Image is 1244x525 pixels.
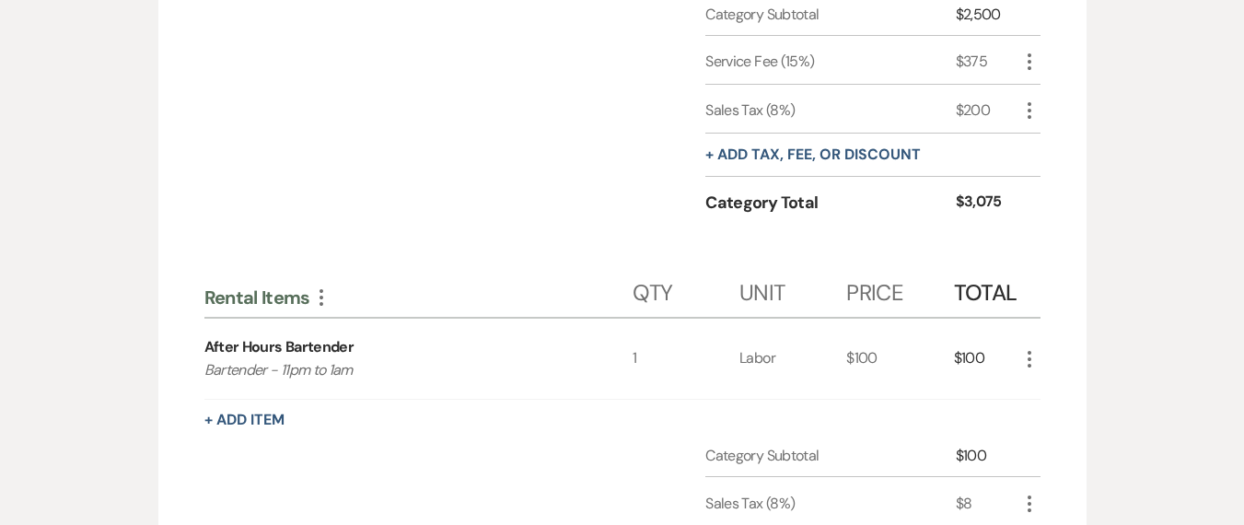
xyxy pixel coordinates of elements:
div: 1 [633,319,739,400]
div: Category Subtotal [705,4,955,26]
button: + Add Item [204,413,285,427]
div: $2,500 [956,4,1018,26]
div: Sales Tax (8%) [705,99,955,122]
div: Rental Items [204,286,633,309]
div: $100 [956,445,1018,467]
p: Bartender - 11pm to 1am [204,358,590,382]
div: Service Fee (15%) [705,51,955,73]
button: + Add tax, fee, or discount [705,147,921,162]
div: Category Subtotal [705,445,955,467]
div: $200 [956,99,1018,122]
div: Sales Tax (8%) [705,493,955,515]
div: Qty [633,262,739,317]
div: $8 [956,493,1018,515]
div: $375 [956,51,1018,73]
div: $100 [954,319,1018,400]
div: $3,075 [956,191,1018,216]
div: After Hours Bartender [204,336,355,358]
div: Labor [739,319,846,400]
div: Category Total [705,191,955,216]
div: Total [954,262,1018,317]
div: $100 [846,319,953,400]
div: Unit [739,262,846,317]
div: Price [846,262,953,317]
